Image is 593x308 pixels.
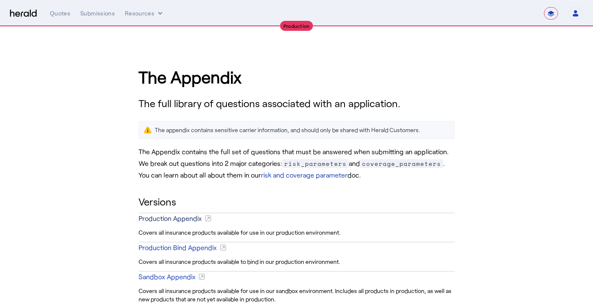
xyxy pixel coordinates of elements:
a: Sandbox Appendix [139,268,455,285]
img: Herald Logo [10,10,37,18]
div: Production Appendix [139,213,202,223]
div: Production [280,21,313,31]
div: Covers all insurance products available for use in our production environment. [139,227,455,238]
span: coverage_parameters [360,159,443,168]
div: Covers all insurance products available to bind in our production environment. [139,256,455,268]
div: Sandbox Appendix [139,272,196,282]
h2: Versions [139,194,455,209]
div: Quotes [50,9,70,18]
div: Production Bind Appendix [139,243,217,253]
a: Production Appendix [139,209,455,227]
div: The appendix contains sensitive carrier information, and should only be shared with Herald Custom... [155,126,420,134]
div: Covers all insurance products available for use in our sandbox environment. Includes all products... [139,285,455,305]
a: Production Bind Appendix [139,238,455,256]
p: The Appendix contains the full set of questions that must be answered when submitting an applicat... [139,146,455,181]
a: risk and coverage parameter [261,171,347,179]
h1: The Appendix [139,64,455,89]
h3: The full library of questions associated with an application. [139,96,455,111]
span: risk_parameters [282,159,349,168]
div: Submissions [80,9,115,18]
button: Resources dropdown menu [125,9,164,18]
